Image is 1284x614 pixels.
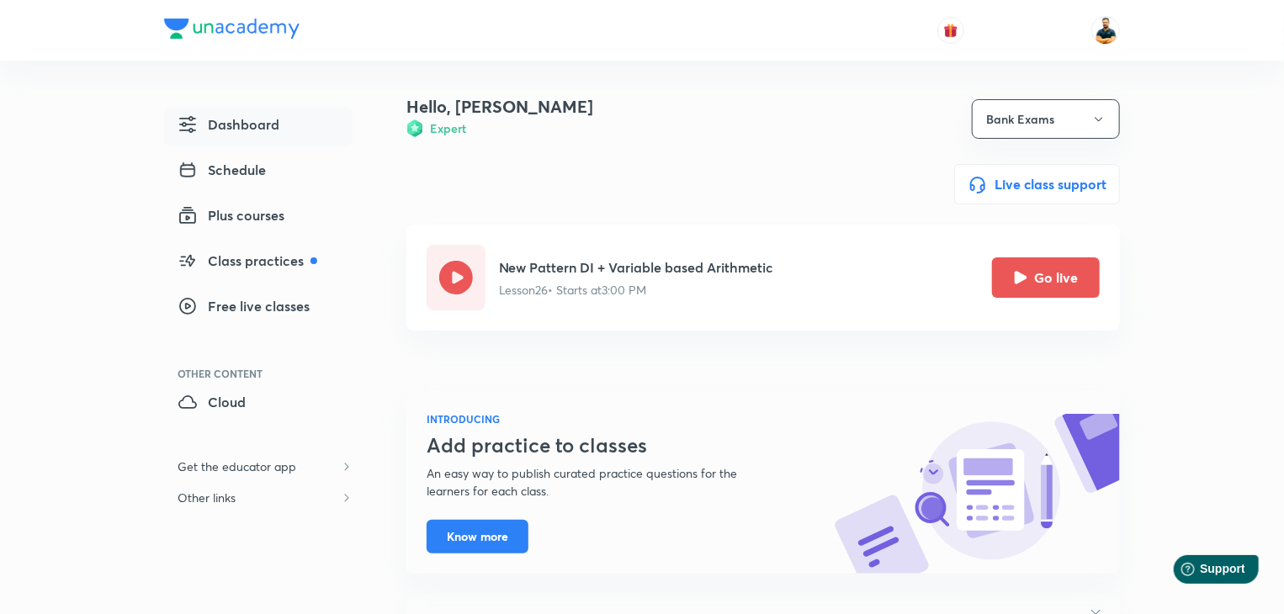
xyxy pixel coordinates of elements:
[164,289,353,328] a: Free live classes
[1134,548,1265,595] iframe: Help widget launcher
[164,19,300,43] a: Company Logo
[178,114,279,135] span: Dashboard
[164,19,300,39] img: Company Logo
[164,244,353,283] a: Class practices
[164,108,353,146] a: Dashboard
[178,160,266,180] span: Schedule
[834,414,1120,574] img: know-more
[972,99,1120,139] button: Bank Exams
[164,385,353,424] a: Cloud
[164,153,353,192] a: Schedule
[178,205,284,225] span: Plus courses
[164,482,249,513] h6: Other links
[1091,16,1120,45] img: Sumit Kumar Verma
[178,392,246,412] span: Cloud
[164,451,310,482] h6: Get the educator app
[937,17,964,44] button: avatar
[954,164,1120,204] button: Live class support
[178,296,310,316] span: Free live classes
[499,257,774,278] h5: New Pattern DI + Variable based Arithmetic
[427,433,778,458] h3: Add practice to classes
[499,281,774,299] p: Lesson 26 • Starts at 3:00 PM
[992,257,1100,298] button: Go live
[430,119,466,137] h6: Expert
[943,23,958,38] img: avatar
[427,464,778,500] p: An easy way to publish curated practice questions for the learners for each class.
[164,198,353,237] a: Plus courses
[178,251,317,271] span: Class practices
[406,119,423,137] img: Badge
[178,368,353,378] div: Other Content
[427,411,778,426] h6: INTRODUCING
[406,94,593,119] h4: Hello, [PERSON_NAME]
[427,520,528,553] button: Know more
